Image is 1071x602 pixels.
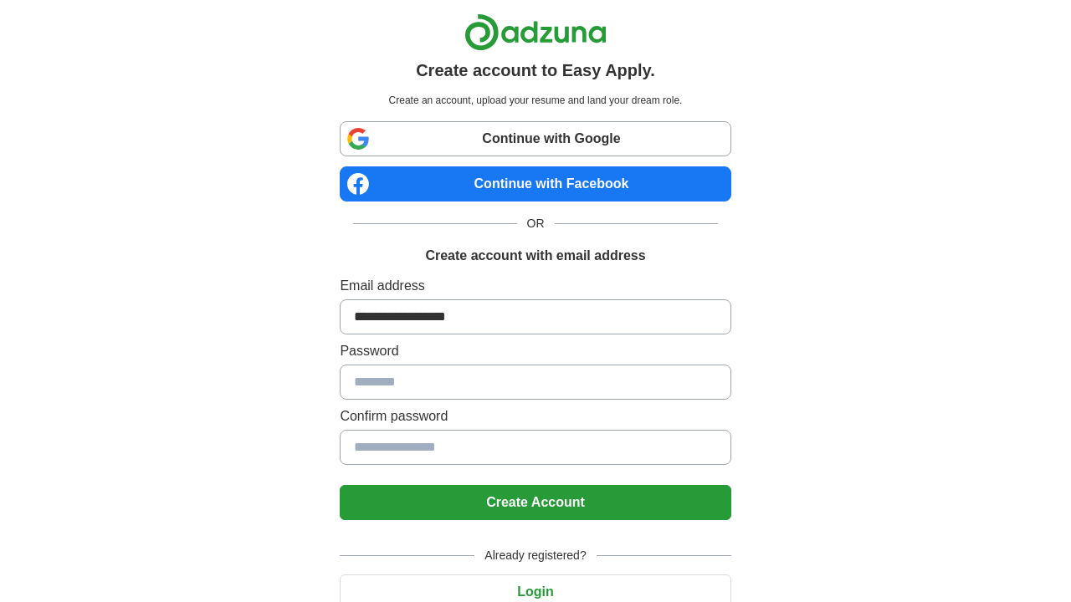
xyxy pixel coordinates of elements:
h1: Create account with email address [425,246,645,266]
span: OR [517,215,555,232]
a: Continue with Facebook [340,166,730,202]
label: Password [340,341,730,361]
button: Create Account [340,485,730,520]
label: Confirm password [340,406,730,426]
h1: Create account to Easy Apply. [416,58,655,83]
span: Already registered? [474,547,596,564]
a: Continue with Google [340,121,730,156]
p: Create an account, upload your resume and land your dream role. [343,93,727,108]
a: Login [340,584,730,599]
label: Email address [340,276,730,296]
img: Adzuna logo [464,13,607,51]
